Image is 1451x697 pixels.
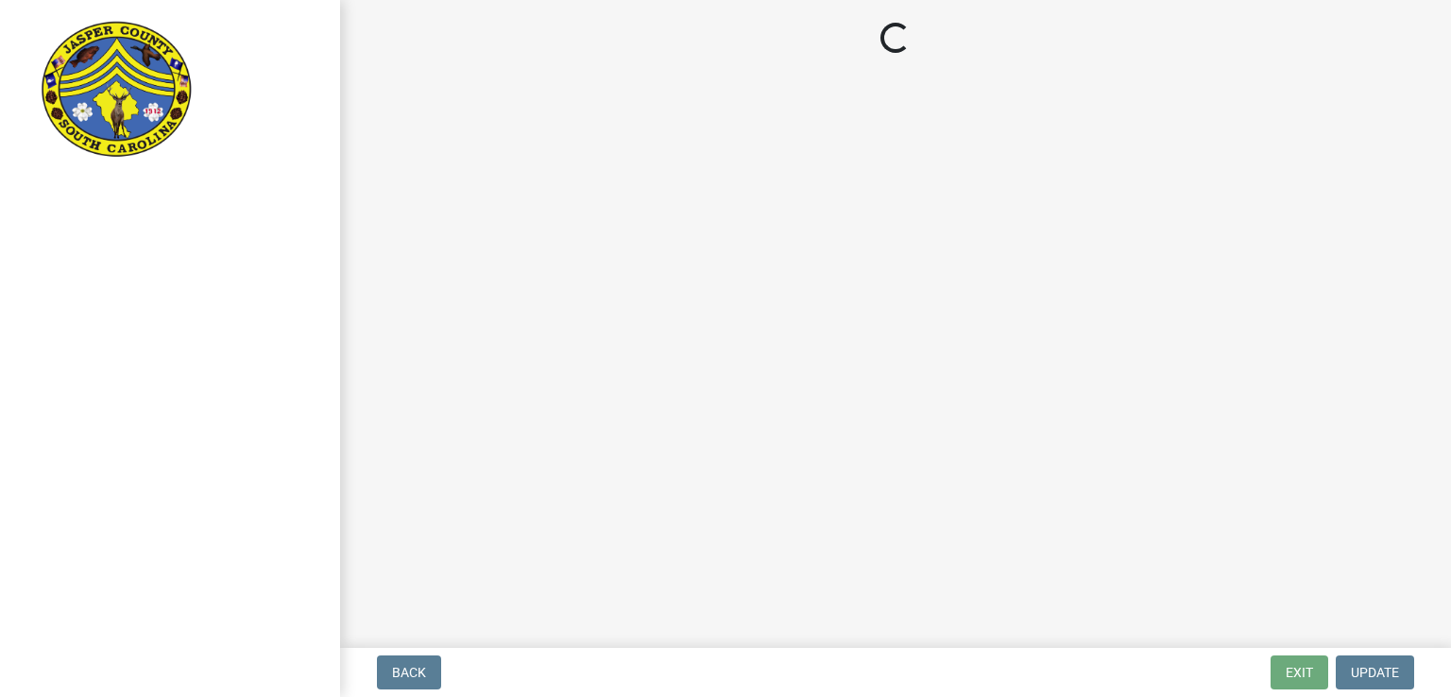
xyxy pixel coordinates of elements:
button: Exit [1271,655,1328,689]
button: Update [1336,655,1414,689]
span: Update [1351,665,1399,680]
button: Back [377,655,441,689]
img: Jasper County, South Carolina [38,20,196,161]
span: Back [392,665,426,680]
